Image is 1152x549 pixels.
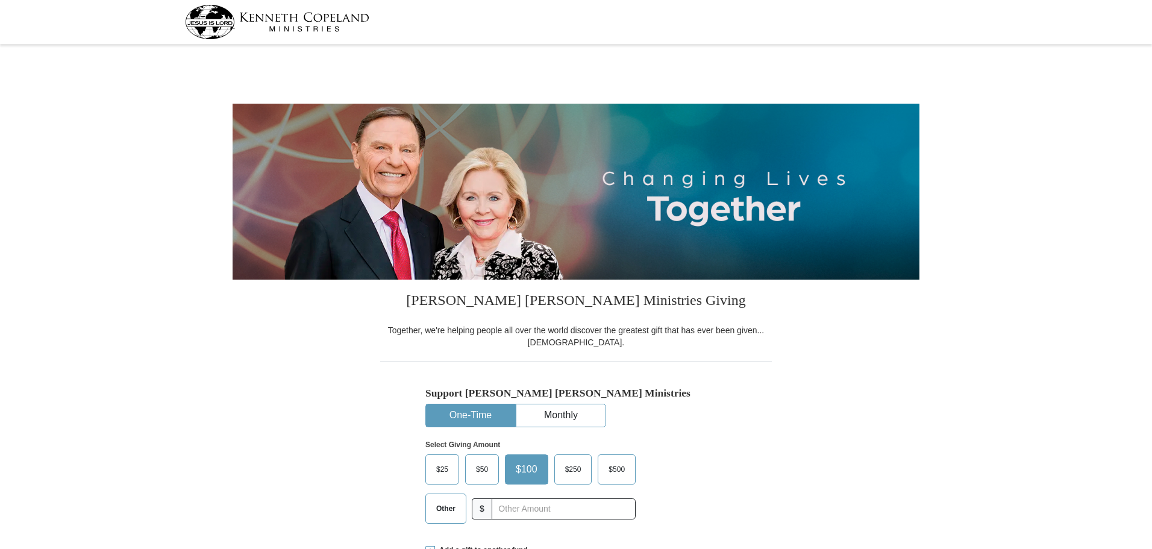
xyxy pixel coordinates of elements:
span: $500 [603,460,631,478]
h3: [PERSON_NAME] [PERSON_NAME] Ministries Giving [380,280,772,324]
span: $250 [559,460,587,478]
strong: Select Giving Amount [425,441,500,449]
img: kcm-header-logo.svg [185,5,369,39]
button: Monthly [516,404,606,427]
span: $100 [510,460,543,478]
span: Other [430,500,462,518]
div: Together, we're helping people all over the world discover the greatest gift that has ever been g... [380,324,772,348]
input: Other Amount [492,498,636,519]
button: One-Time [426,404,515,427]
h5: Support [PERSON_NAME] [PERSON_NAME] Ministries [425,387,727,400]
span: $ [472,498,492,519]
span: $25 [430,460,454,478]
span: $50 [470,460,494,478]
